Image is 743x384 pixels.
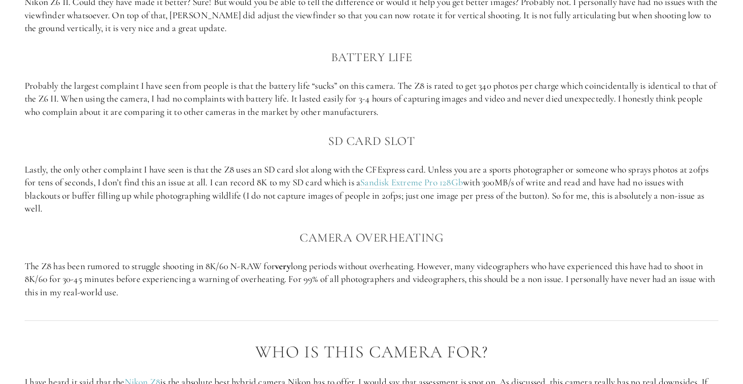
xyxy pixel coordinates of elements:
h2: Who is this camera for? [25,343,718,362]
p: The Z8 has been rumored to struggle shooting in 8K/60 N-RAW for long periods without overheating.... [25,260,718,299]
p: Lastly, the only other complaint I have seen is that the Z8 uses an SD card slot along with the C... [25,163,718,215]
h3: Camera Overheating [25,228,718,247]
h3: SD card slot [25,131,718,151]
strong: very [275,260,291,272]
a: Sandisk Extreme Pro 128Gb [360,176,463,189]
p: Probably the largest complaint I have seen from people is that the battery life “sucks” on this c... [25,79,718,119]
h3: Battery Life [25,47,718,67]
